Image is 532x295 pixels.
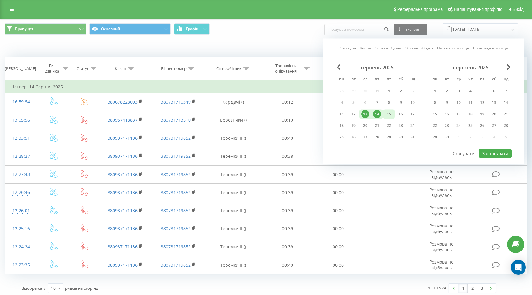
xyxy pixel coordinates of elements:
[405,45,433,51] a: Останні 30 днів
[431,110,439,118] div: 15
[478,99,486,107] div: 12
[262,238,313,256] td: 00:39
[429,110,441,119] div: пн 15 вер 2025 р.
[476,121,488,130] div: пт 26 вер 2025 р.
[11,168,31,180] div: 12:27:43
[373,110,381,118] div: 14
[397,99,405,107] div: 9
[115,66,127,71] div: Клієнт
[359,121,371,130] div: ср 20 серп 2025 р.
[396,75,405,84] abbr: субота
[490,99,498,107] div: 13
[490,87,498,95] div: 6
[161,117,191,123] a: 380731713510
[161,171,191,177] a: 380731719852
[408,133,417,141] div: 31
[397,87,405,95] div: 2
[395,98,407,107] div: сб 9 серп 2025 р.
[443,122,451,130] div: 23
[502,122,510,130] div: 28
[338,110,346,118] div: 11
[500,98,512,107] div: нд 14 вер 2025 р.
[479,149,512,158] button: Застосувати
[443,133,451,141] div: 30
[51,285,56,291] div: 10
[262,220,313,238] td: 00:39
[437,45,469,51] a: Поточний місяць
[11,96,31,108] div: 16:59:54
[454,75,463,84] abbr: середа
[349,122,357,130] div: 19
[313,166,364,184] td: 00:00
[108,135,138,141] a: 380937171136
[205,256,262,274] td: Теремки ІІ ()
[108,190,138,195] a: 380937171136
[449,149,478,158] button: Скасувати
[361,75,370,84] abbr: середа
[385,87,393,95] div: 1
[262,184,313,202] td: 00:39
[407,87,418,96] div: нд 3 серп 2025 р.
[429,133,441,142] div: пн 29 вер 2025 р.
[371,133,383,142] div: чт 28 серп 2025 р.
[455,87,463,95] div: 3
[488,87,500,96] div: сб 6 вер 2025 р.
[429,64,512,71] div: вересень 2025
[502,87,510,95] div: 7
[371,121,383,130] div: чт 21 серп 2025 р.
[394,24,427,35] button: Експорт
[429,87,441,96] div: пн 1 вер 2025 р.
[338,99,346,107] div: 4
[442,75,451,84] abbr: вівторок
[108,153,138,159] a: 380937171136
[408,99,417,107] div: 10
[466,122,474,130] div: 25
[502,110,510,118] div: 21
[108,99,138,105] a: 380678228003
[441,98,453,107] div: вт 9 вер 2025 р.
[455,110,463,118] div: 17
[359,110,371,119] div: ср 13 серп 2025 р.
[360,45,371,51] a: Вчора
[205,129,262,147] td: Теремки ІІ ()
[429,187,454,198] span: Розмова не відбулась
[500,110,512,119] div: нд 21 вер 2025 р.
[262,202,313,220] td: 00:39
[453,121,464,130] div: ср 24 вер 2025 р.
[313,238,364,256] td: 00:00
[408,87,417,95] div: 3
[429,98,441,107] div: пн 8 вер 2025 р.
[371,110,383,119] div: чт 14 серп 2025 р.
[429,169,454,180] span: Розмова не відбулась
[383,87,395,96] div: пт 1 серп 2025 р.
[336,133,348,142] div: пн 25 серп 2025 р.
[371,98,383,107] div: чт 7 серп 2025 р.
[262,256,313,274] td: 00:40
[431,133,439,141] div: 29
[336,64,418,71] div: серпень 2025
[161,262,191,268] a: 380731719852
[161,99,191,105] a: 380731710349
[337,64,341,70] span: Previous Month
[65,285,99,291] span: рядків на сторінці
[361,133,369,141] div: 27
[453,110,464,119] div: ср 17 вер 2025 р.
[468,284,477,293] a: 2
[500,121,512,130] div: нд 28 вер 2025 р.
[395,121,407,130] div: сб 23 серп 2025 р.
[205,166,262,184] td: Теремки ІІ ()
[395,110,407,119] div: сб 16 серп 2025 р.
[441,121,453,130] div: вт 23 вер 2025 р.
[348,98,359,107] div: вт 5 серп 2025 р.
[408,110,417,118] div: 17
[205,93,262,111] td: КарДачі ()
[466,87,474,95] div: 4
[161,244,191,250] a: 380731719852
[349,99,357,107] div: 5
[455,99,463,107] div: 10
[476,98,488,107] div: пт 12 вер 2025 р.
[511,260,526,275] div: Open Intercom Messenger
[338,133,346,141] div: 25
[466,110,474,118] div: 18
[441,110,453,119] div: вт 16 вер 2025 р.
